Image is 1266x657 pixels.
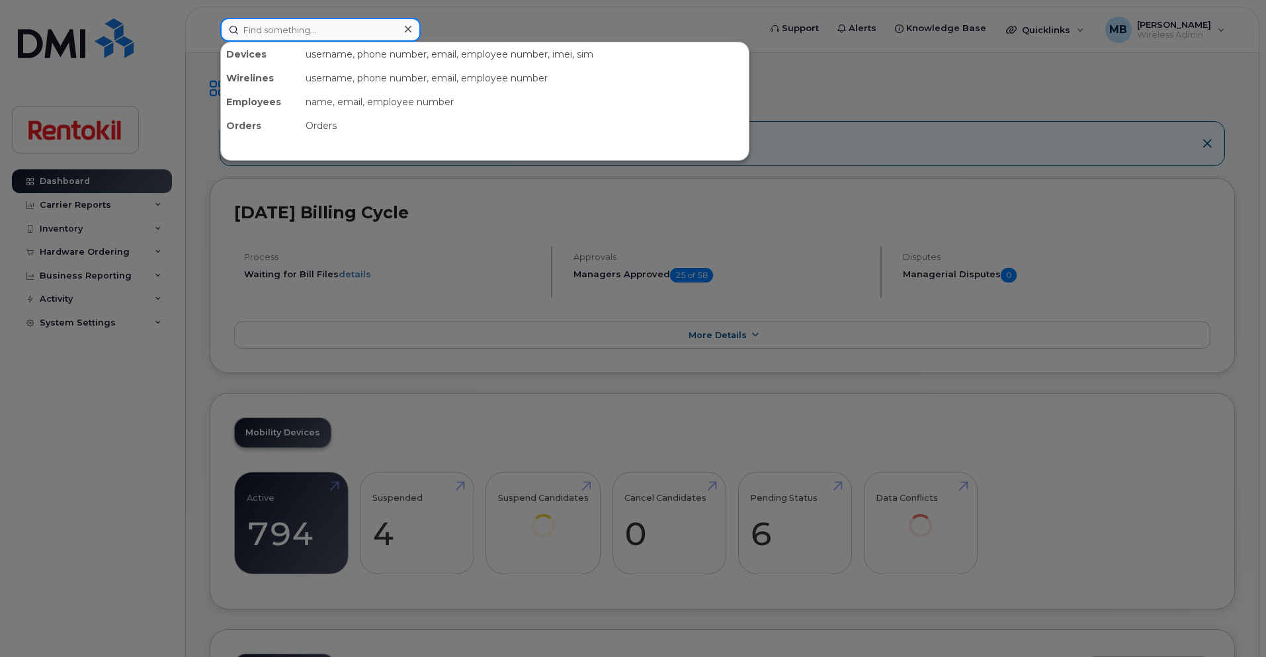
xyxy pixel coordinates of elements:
[300,66,749,90] div: username, phone number, email, employee number
[221,66,300,90] div: Wirelines
[221,114,300,138] div: Orders
[300,90,749,114] div: name, email, employee number
[300,42,749,66] div: username, phone number, email, employee number, imei, sim
[300,114,749,138] div: Orders
[221,90,300,114] div: Employees
[221,42,300,66] div: Devices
